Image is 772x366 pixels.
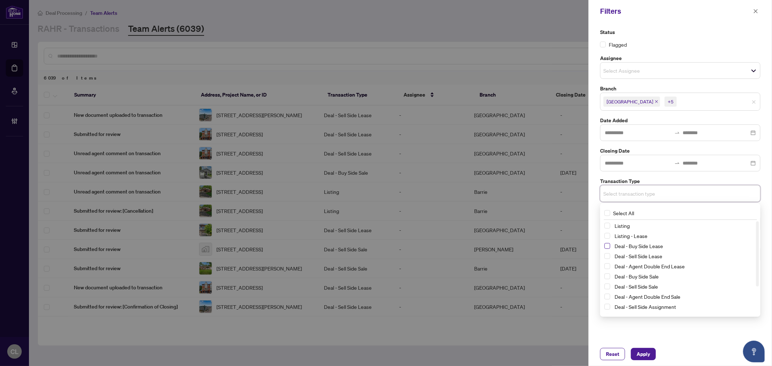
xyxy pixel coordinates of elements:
span: to [674,160,680,166]
span: swap-right [674,160,680,166]
span: Listing - Lease [615,233,647,239]
span: Deal - Sell Side Assignment [612,302,756,311]
span: Select Deal - Sell Side Sale [604,284,610,289]
span: swap-right [674,130,680,136]
span: close [752,100,756,104]
span: Deal - Buy Side Assignment [615,314,677,320]
label: Assignee [600,54,760,62]
span: Deal - Agent Double End Sale [615,293,680,300]
span: Reset [606,348,619,360]
span: Deal - Sell Side Lease [612,252,756,260]
span: Flagged [609,41,627,48]
span: Select Deal - Sell Side Assignment [604,304,610,310]
span: Listing [615,222,630,229]
span: Richmond Hill [603,97,660,107]
label: Date Added [600,116,760,124]
label: Closing Date [600,147,760,155]
div: +5 [668,98,674,105]
span: Deal - Agent Double End Lease [615,263,685,269]
span: Listing [612,221,756,230]
span: Deal - Sell Side Sale [612,282,756,291]
div: Filters [600,6,751,17]
span: Deal - Sell Side Sale [615,283,658,290]
label: Branch [600,85,760,93]
span: Deal - Buy Side Sale [612,272,756,281]
label: Status [600,28,760,36]
span: Select Listing [604,223,610,229]
span: close [655,100,658,103]
span: Deal - Sell Side Lease [615,253,662,259]
span: Select All [610,209,637,217]
span: Deal - Sell Side Assignment [615,303,676,310]
span: to [674,130,680,136]
span: Select Listing - Lease [604,233,610,239]
span: Select Deal - Buy Side Lease [604,243,610,249]
span: Deal - Agent Double End Lease [612,262,756,271]
span: Deal - Buy Side Sale [615,273,659,280]
span: Apply [637,348,650,360]
span: Select Deal - Buy Side Sale [604,273,610,279]
span: [GEOGRAPHIC_DATA] [607,98,653,105]
span: Select Deal - Agent Double End Lease [604,263,610,269]
span: Deal - Buy Side Lease [615,243,663,249]
button: Reset [600,348,625,360]
span: close [753,9,758,14]
span: Deal - Agent Double End Sale [612,292,756,301]
span: Deal - Buy Side Lease [612,242,756,250]
button: Open asap [743,341,765,362]
span: Select Deal - Agent Double End Sale [604,294,610,299]
button: Apply [631,348,656,360]
label: Transaction Type [600,177,760,185]
span: Deal - Buy Side Assignment [612,312,756,321]
span: Listing - Lease [612,231,756,240]
span: Select Deal - Sell Side Lease [604,253,610,259]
